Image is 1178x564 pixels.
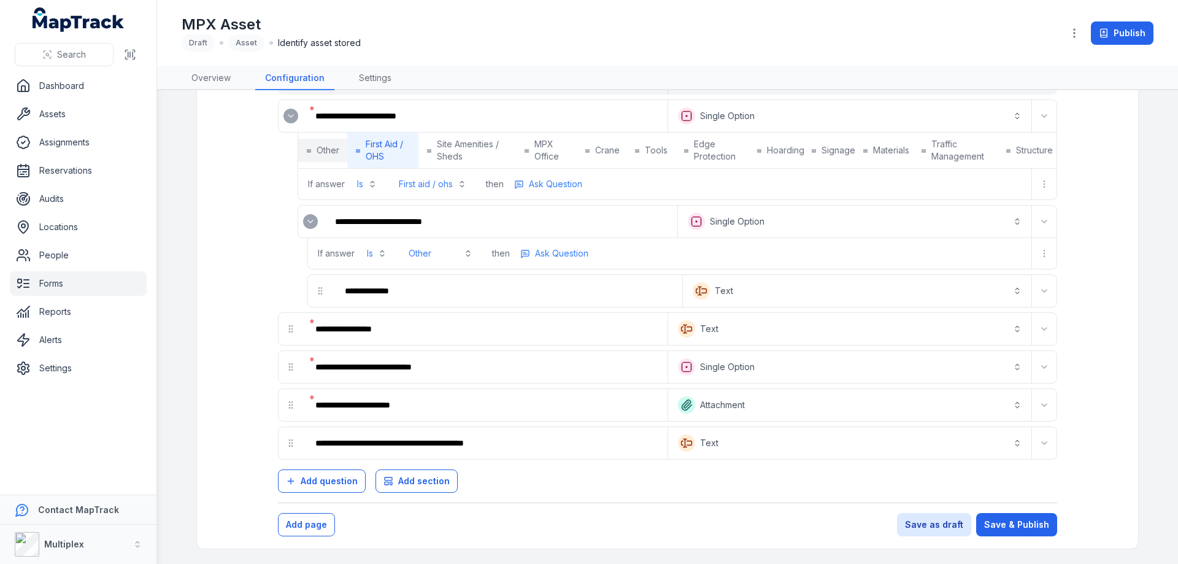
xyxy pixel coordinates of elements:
[375,469,458,493] button: Add section
[308,279,333,303] div: drag
[1034,319,1054,339] button: Expand
[306,315,665,342] div: :r3aq:-form-item-label
[298,139,347,162] button: =Other
[529,178,582,190] span: Ask Question
[577,139,626,162] button: =Crane
[1034,433,1054,453] button: Expand
[278,469,366,493] button: Add question
[437,138,507,163] span: Site Amenities / Sheds
[347,133,418,168] button: =First Aid / OHS
[306,430,665,457] div: :r3bc:-form-item-label
[10,328,147,352] a: Alerts
[10,271,147,296] a: Forms
[306,392,665,419] div: :r3b6:-form-item-label
[913,133,1003,168] button: =Traffic Management
[535,247,588,260] span: Ask Question
[753,139,807,162] button: =Hoarding
[306,102,665,129] div: :r35t:-form-item-label
[279,317,303,341] div: drag
[182,34,215,52] div: Draft
[1006,144,1011,156] strong: =
[492,247,510,260] span: then
[355,144,361,156] strong: =
[1034,212,1054,231] button: Expand
[683,144,689,156] strong: =
[822,144,855,156] span: Signage
[335,277,680,304] div: :r3c1:-form-item-label
[308,178,345,190] span: If answer
[366,138,410,163] span: First Aid / OHS
[182,15,361,34] h1: MPX Asset
[931,138,995,163] span: Traffic Management
[286,362,296,372] svg: drag
[38,504,119,515] strong: Contact MapTrack
[680,208,1029,235] button: Single Option
[671,392,1029,419] button: Attachment
[279,431,303,455] div: drag
[279,355,303,379] div: drag
[671,315,1029,342] button: Text
[10,243,147,268] a: People
[317,144,339,156] span: Other
[401,242,480,265] button: Other
[286,438,296,448] svg: drag
[10,158,147,183] a: Reservations
[976,513,1057,536] button: Save & Publish
[298,209,323,234] div: :r3bh:-form-item-label
[283,109,298,123] button: Expand
[15,43,114,66] button: Search
[10,130,147,155] a: Assignments
[509,175,588,193] button: more-detail
[350,173,384,195] button: Is
[391,173,474,195] button: First aid / ohs
[306,353,665,381] div: :r3b0:-form-item-label
[10,74,147,98] a: Dashboard
[10,299,147,324] a: Reports
[1034,395,1054,415] button: Expand
[863,144,868,156] strong: =
[1034,357,1054,377] button: Expand
[306,144,312,156] strong: =
[255,67,334,90] a: Configuration
[426,144,432,156] strong: =
[595,144,620,156] span: Crane
[315,286,325,296] svg: drag
[1034,174,1054,194] button: more-detail
[301,475,358,487] span: Add question
[44,539,84,549] strong: Multiplex
[278,513,335,536] button: Add page
[921,144,926,156] strong: =
[873,144,909,156] span: Materials
[182,67,241,90] a: Overview
[279,393,303,417] div: drag
[398,475,450,487] span: Add section
[634,144,640,156] strong: =
[418,133,515,168] button: =Site Amenities / Sheds
[279,104,303,128] div: :r35s:-form-item-label
[585,144,590,156] strong: =
[360,242,394,265] button: Is
[33,7,125,32] a: MapTrack
[286,324,296,334] svg: drag
[1091,21,1153,45] button: Publish
[278,37,361,49] span: Identify asset stored
[767,144,804,156] span: Hoarding
[318,247,355,260] span: If answer
[626,139,676,162] button: =Tools
[859,139,912,162] button: =Materials
[486,178,504,190] span: then
[807,139,859,162] button: =Signage
[516,133,577,168] button: =MPX Office
[286,400,296,410] svg: drag
[671,353,1029,381] button: Single Option
[1016,144,1053,156] span: Structure
[534,138,569,163] span: MPX Office
[811,144,817,156] strong: =
[1034,106,1054,126] button: Expand
[897,513,971,536] button: Save as draft
[303,214,318,229] button: Expand
[671,102,1029,129] button: Single Option
[349,67,401,90] a: Settings
[228,34,264,52] div: Asset
[515,244,594,263] button: more-detail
